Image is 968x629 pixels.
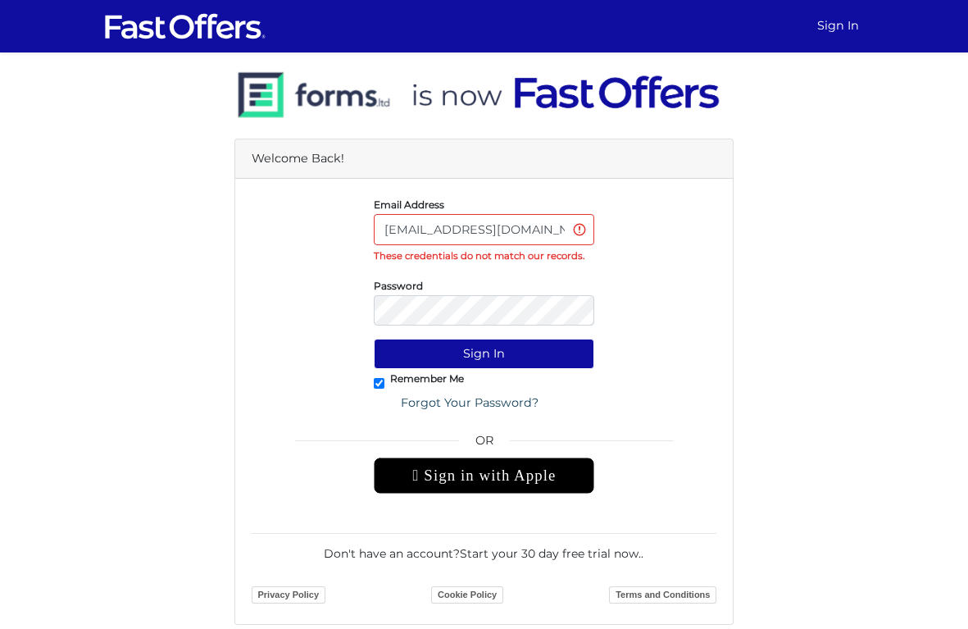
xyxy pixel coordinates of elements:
[374,250,584,262] strong: These credentials do not match our records.
[374,203,444,207] label: Email Address
[431,586,503,604] a: Cookie Policy
[374,458,594,494] div: Sign in with Apple
[460,546,641,561] a: Start your 30 day free trial now.
[609,586,716,604] a: Terms and Conditions
[811,10,866,42] a: Sign In
[252,533,717,563] div: Don't have an account? .
[374,339,594,369] button: Sign In
[252,586,326,604] a: Privacy Policy
[374,431,594,458] span: OR
[235,139,734,179] div: Welcome Back!
[390,376,464,381] label: Remember Me
[374,214,594,244] input: E-Mail
[374,284,423,288] label: Password
[390,388,549,418] a: Forgot Your Password?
